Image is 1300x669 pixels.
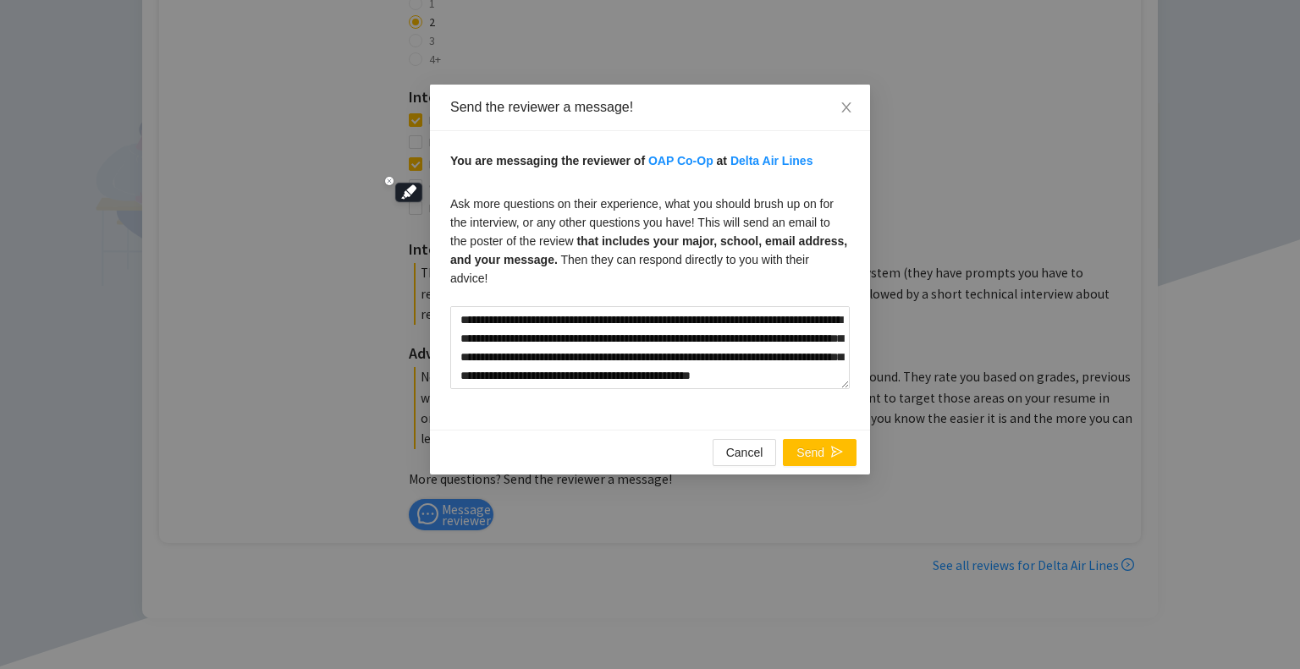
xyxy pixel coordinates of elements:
h4: You are messaging the reviewer of at [450,151,850,170]
span: Send [796,443,824,462]
a: Delta Air Lines [730,154,813,167]
button: Sendsend [783,439,857,466]
div: Send the reviewer a message! [450,98,850,117]
span: Cancel [726,443,763,462]
button: Close [823,85,870,132]
span: send [831,446,843,459]
p: Ask more questions on their experience, what you should brush up on for the interview, or any oth... [450,195,850,288]
strong: that includes your major, school, email address, and your message. [450,234,847,266]
a: OAP Co-Op [648,154,713,167]
span: close [840,101,853,114]
button: Cancel [713,439,777,466]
